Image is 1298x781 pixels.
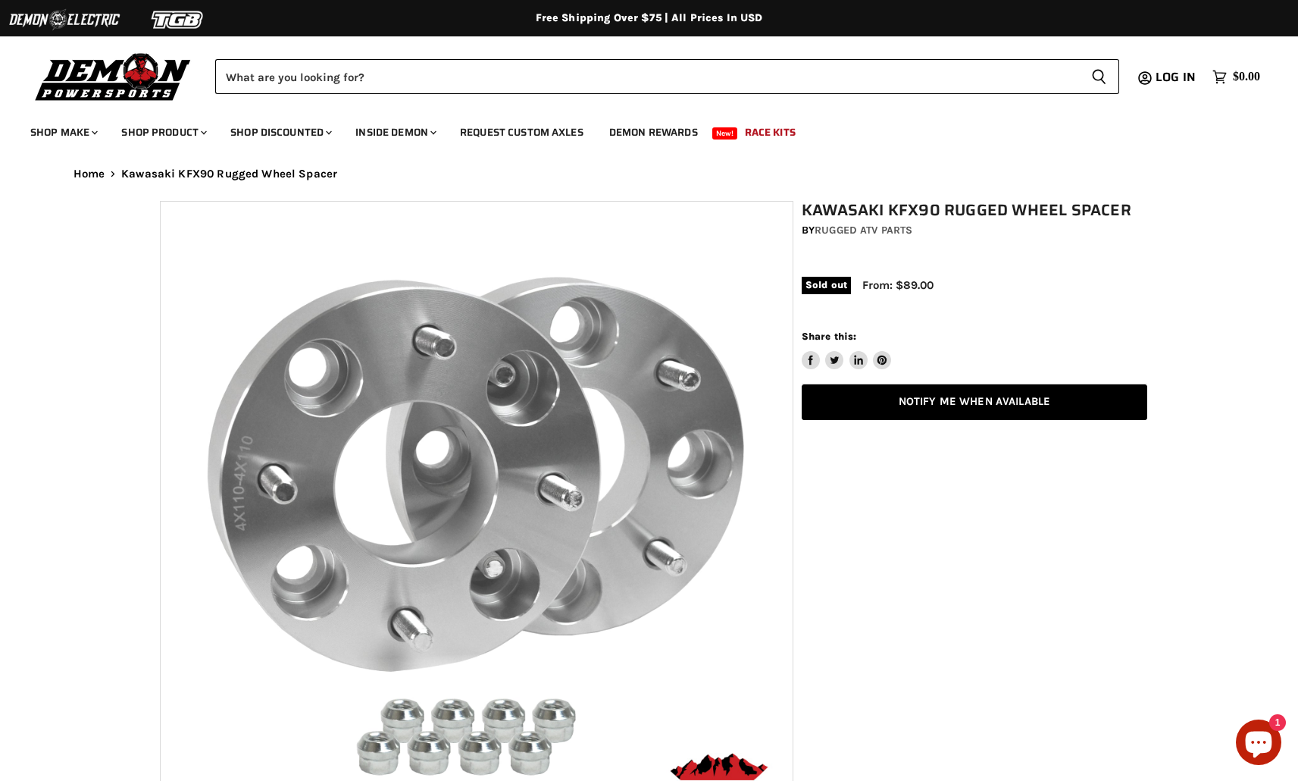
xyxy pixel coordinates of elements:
[19,111,1256,148] ul: Main menu
[30,49,196,103] img: Demon Powersports
[1233,70,1260,84] span: $0.00
[802,384,1147,420] a: Notify Me When Available
[862,278,934,292] span: From: $89.00
[8,5,121,34] img: Demon Electric Logo 2
[802,330,892,370] aside: Share this:
[802,201,1147,220] h1: Kawasaki KFX90 Rugged Wheel Spacer
[121,5,235,34] img: TGB Logo 2
[43,168,1256,180] nav: Breadcrumbs
[1149,71,1205,84] a: Log in
[215,59,1079,94] input: Search
[19,117,107,148] a: Shop Make
[1156,67,1196,86] span: Log in
[712,127,738,140] span: New!
[802,331,856,342] span: Share this:
[219,117,341,148] a: Shop Discounted
[1205,66,1268,88] a: $0.00
[43,11,1256,25] div: Free Shipping Over $75 | All Prices In USD
[815,224,912,237] a: Rugged ATV Parts
[74,168,105,180] a: Home
[1231,720,1286,769] inbox-online-store-chat: Shopify online store chat
[802,277,851,293] span: Sold out
[802,222,1147,239] div: by
[1079,59,1119,94] button: Search
[598,117,709,148] a: Demon Rewards
[449,117,595,148] a: Request Custom Axles
[121,168,337,180] span: Kawasaki KFX90 Rugged Wheel Spacer
[344,117,446,148] a: Inside Demon
[733,117,807,148] a: Race Kits
[215,59,1119,94] form: Product
[110,117,216,148] a: Shop Product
